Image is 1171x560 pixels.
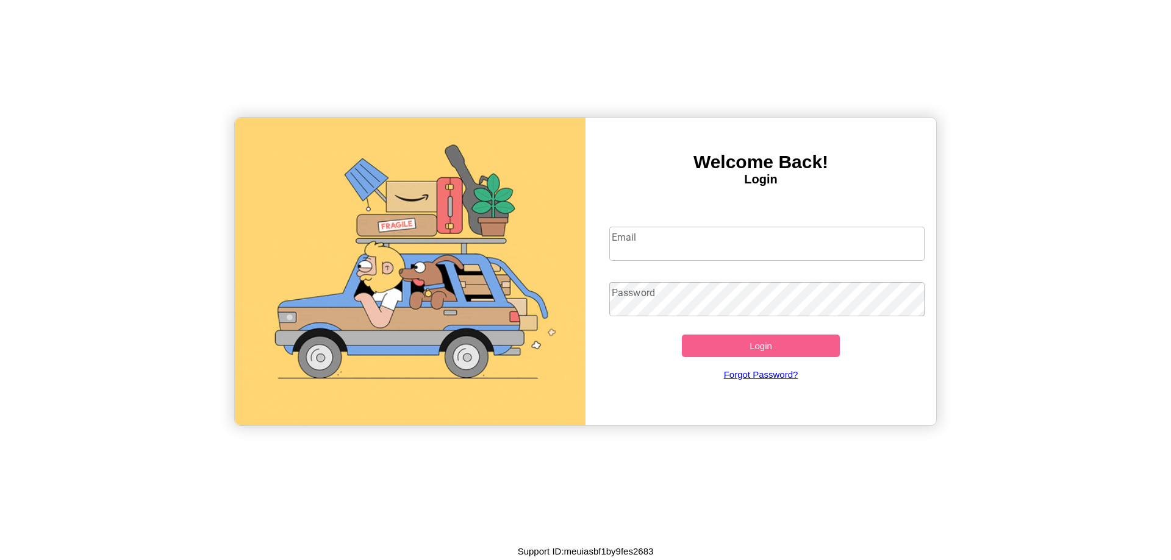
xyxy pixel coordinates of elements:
[235,118,585,425] img: gif
[585,172,936,186] h4: Login
[603,357,919,392] a: Forgot Password?
[682,335,840,357] button: Login
[585,152,936,172] h3: Welcome Back!
[518,543,654,559] p: Support ID: meuiasbf1by9fes2683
